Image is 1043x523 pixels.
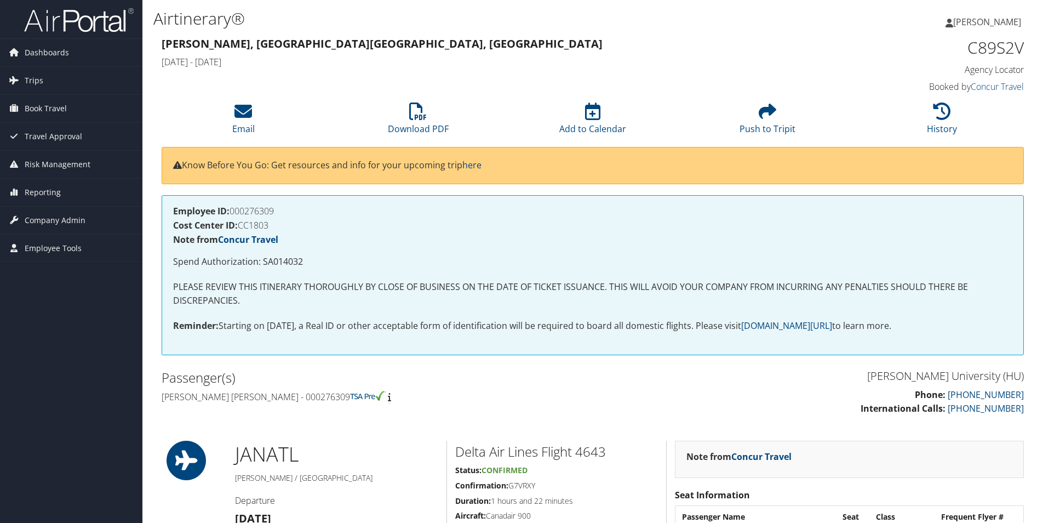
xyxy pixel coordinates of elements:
a: [PERSON_NAME] [945,5,1032,38]
strong: Status: [455,465,482,475]
h5: [PERSON_NAME] / [GEOGRAPHIC_DATA] [235,473,438,484]
h5: Canadair 900 [455,510,658,521]
h4: Booked by [821,81,1024,93]
h2: Passenger(s) [162,368,584,387]
span: Confirmed [482,465,528,475]
strong: Confirmation: [455,480,508,491]
span: Company Admin [25,207,85,234]
a: Add to Calendar [559,109,626,135]
h4: [DATE] - [DATE] [162,56,804,68]
strong: Duration: [455,496,491,506]
h1: Airtinerary® [153,7,739,30]
span: Risk Management [25,151,90,178]
p: Know Before You Go: Get resources and info for your upcoming trip [173,158,1012,173]
a: Push to Tripit [740,109,795,135]
a: [PHONE_NUMBER] [948,389,1024,401]
strong: Note from [686,451,792,463]
strong: Reminder: [173,320,219,332]
a: Email [232,109,255,135]
strong: Cost Center ID: [173,219,238,231]
a: Download PDF [388,109,449,135]
strong: Note from [173,234,278,246]
a: Concur Travel [971,81,1024,93]
strong: Seat Information [675,489,750,501]
span: Reporting [25,179,61,206]
span: Book Travel [25,95,67,122]
img: tsa-precheck.png [350,391,386,401]
p: PLEASE REVIEW THIS ITINERARY THOROUGHLY BY CLOSE OF BUSINESS ON THE DATE OF TICKET ISSUANCE. THIS... [173,280,1012,308]
h4: [PERSON_NAME] [PERSON_NAME] - 000276309 [162,391,584,403]
a: [PHONE_NUMBER] [948,402,1024,414]
a: [DOMAIN_NAME][URL] [741,320,832,332]
h2: Delta Air Lines Flight 4643 [455,442,658,461]
h1: C89S2V [821,36,1024,59]
span: Employee Tools [25,235,82,262]
strong: Phone: [915,389,945,401]
strong: Aircraft: [455,510,486,521]
h5: 1 hours and 22 minutes [455,496,658,507]
a: Concur Travel [731,451,792,463]
h4: 000276309 [173,207,1012,215]
h4: CC1803 [173,221,1012,230]
h4: Agency Locator [821,64,1024,76]
h3: [PERSON_NAME] University (HU) [601,368,1024,384]
a: Concur Travel [218,234,278,246]
span: Dashboards [25,39,69,66]
h1: JAN ATL [235,441,438,468]
span: Trips [25,67,43,94]
strong: International Calls: [861,402,945,414]
a: History [927,109,957,135]
img: airportal-logo.png [24,7,134,33]
span: [PERSON_NAME] [953,16,1021,28]
strong: [PERSON_NAME], [GEOGRAPHIC_DATA] [GEOGRAPHIC_DATA], [GEOGRAPHIC_DATA] [162,36,603,51]
p: Spend Authorization: SA014032 [173,255,1012,269]
strong: Employee ID: [173,205,230,217]
h4: Departure [235,494,438,507]
p: Starting on [DATE], a Real ID or other acceptable form of identification will be required to boar... [173,319,1012,333]
span: Travel Approval [25,123,82,150]
h5: G7VRXY [455,480,658,491]
a: here [462,159,482,171]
